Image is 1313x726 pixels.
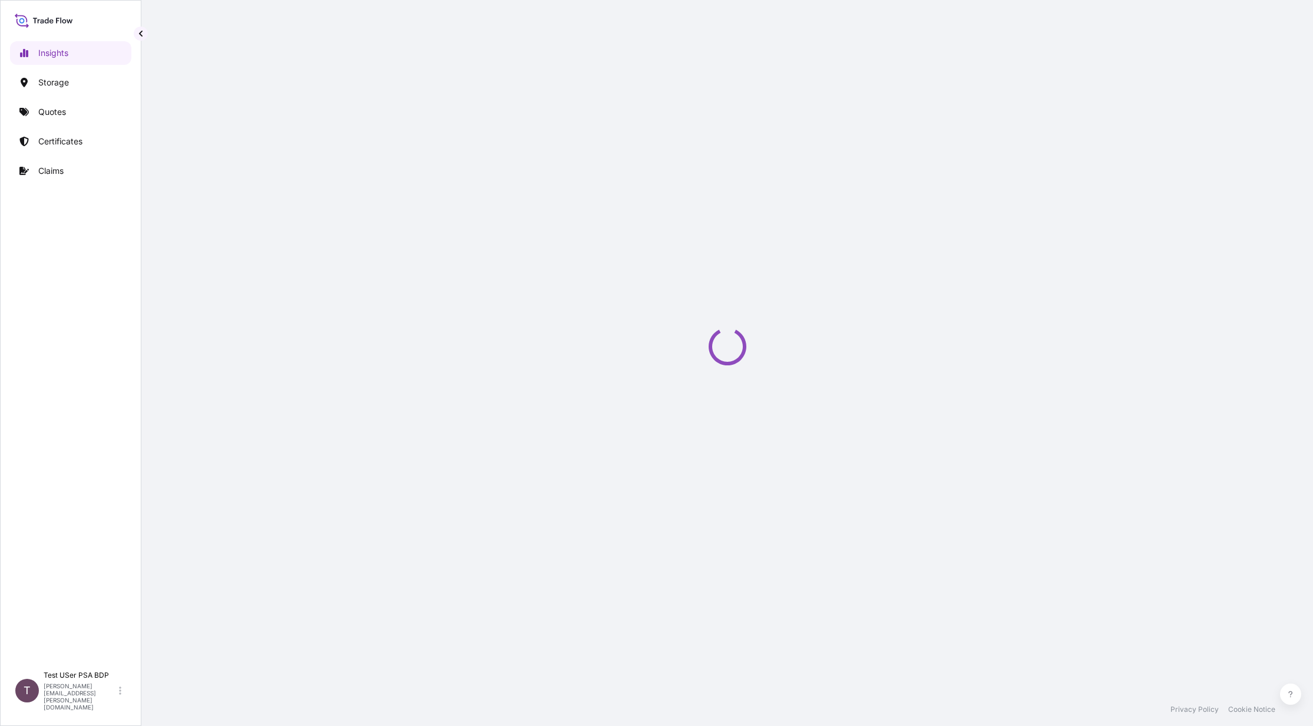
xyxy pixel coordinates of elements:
p: Storage [38,77,69,88]
p: Insights [38,47,68,59]
a: Claims [10,159,131,183]
a: Storage [10,71,131,94]
span: T [24,685,31,697]
p: Quotes [38,106,66,118]
p: Claims [38,165,64,177]
a: Cookie Notice [1228,705,1275,714]
a: Privacy Policy [1170,705,1219,714]
p: [PERSON_NAME][EMAIL_ADDRESS][PERSON_NAME][DOMAIN_NAME] [44,682,117,711]
a: Certificates [10,130,131,153]
p: Test USer PSA BDP [44,671,117,680]
a: Insights [10,41,131,65]
p: Certificates [38,136,82,147]
a: Quotes [10,100,131,124]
